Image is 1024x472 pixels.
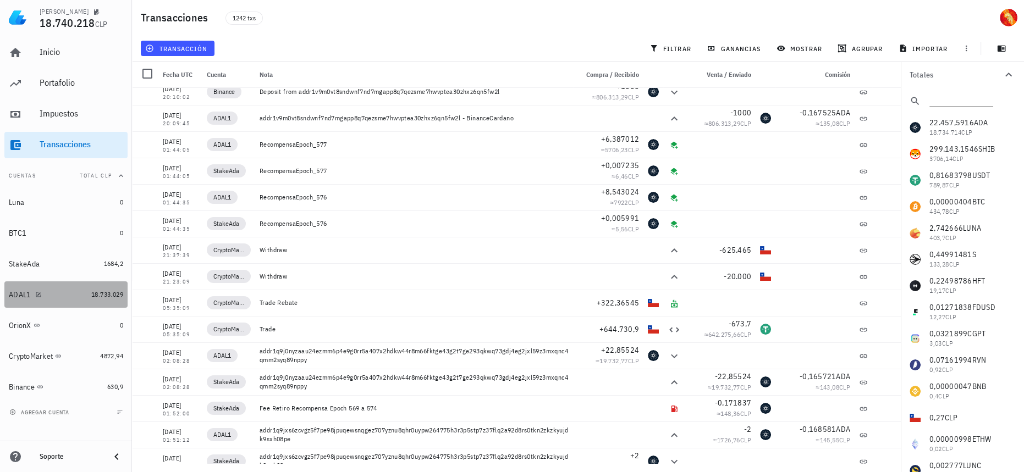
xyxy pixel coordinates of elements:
button: CuentasTotal CLP [4,163,128,189]
a: Impuestos [4,101,128,127]
span: Nota [260,70,273,79]
div: ADAL1 [9,290,31,299]
span: StakeAda [213,456,239,467]
button: agrupar [833,41,889,56]
span: CLP [740,330,751,338]
span: ≈ [596,357,639,365]
span: ≈ [601,462,639,470]
span: ADA [836,371,850,381]
span: 5,56 [615,225,628,233]
a: BTC1 0 [4,220,128,246]
div: 05:35:09 [163,332,198,337]
div: OrionX [9,321,31,330]
span: CryptoMarket [213,297,244,308]
div: Trade [260,325,569,334]
span: ADAL1 [213,139,231,150]
span: 19.732,77 [599,357,628,365]
span: Cuenta [207,70,226,79]
span: 0 [120,321,123,329]
div: [DATE] [163,295,198,306]
span: -2 [744,424,752,434]
div: [DATE] [163,268,198,279]
div: addr1q9j0nyzaau24ezmm6p4e9g0rr5a407x2hdkw44r8m66fktge43g2t7ge293qkwq73gdj4eg2jxl59z3mxqnc4qmm2syq... [260,373,569,391]
span: 630,9 [107,382,123,391]
span: ADAL1 [213,350,231,361]
span: ADAL1 [213,192,231,203]
div: [DATE] [163,453,198,464]
span: +2 [630,451,640,460]
span: ≈ [708,383,751,391]
div: CLP-icon [648,297,659,308]
button: filtrar [645,41,698,56]
span: CLP [628,462,639,470]
div: 20:09:45 [163,121,198,126]
div: Comisión [775,62,855,88]
span: 1726,76 [717,436,740,444]
span: ≈ [601,146,639,154]
div: Soporte [40,452,101,461]
div: [DATE] [163,347,198,358]
button: mostrar [772,41,829,56]
div: addr1v9m0vt8sndwnf7nd7mgapp8q7qezsme7hwvptea30zhxz6qn5fw2l - BinanceCardano [260,114,569,123]
span: CLP [628,225,639,233]
div: CLP-icon [760,271,771,282]
span: CLP [740,383,751,391]
span: ADA [836,424,850,434]
button: ganancias [702,41,768,56]
div: Totales [910,71,1002,79]
div: [DATE] [163,84,198,95]
div: Venta / Enviado [685,62,756,88]
span: +22,85524 [601,345,639,355]
span: 5706,23 [605,146,628,154]
span: ganancias [709,44,761,53]
div: ADA-icon [648,165,659,176]
div: Fecha UTC [158,62,202,88]
div: ADA-icon [648,218,659,229]
span: StakeAda [213,376,239,387]
span: 6,46 [615,172,628,180]
div: USDT-icon [760,324,771,335]
img: LedgiFi [9,9,26,26]
span: -673,7 [729,319,752,329]
span: CLP [628,93,639,101]
div: ADA-icon [760,429,771,440]
div: 21:23:09 [163,279,198,285]
span: 0 [120,229,123,237]
div: addr1q9jxs6zcvgz5f7pe98jpuqewsnqgez707yznu8qhr0uypw264775h3r3p5stp7z37flq2a92d8rs0tkn2zkzkyujdk9s... [260,426,569,443]
a: ADAL1 18.733.029 [4,281,128,308]
span: StakeAda [213,403,239,414]
span: -20.000 [724,271,751,281]
div: 02:08:28 [163,358,198,364]
div: Impuestos [40,108,123,119]
span: CryptoMarket [213,271,244,282]
div: Cuenta [202,62,255,88]
a: Binance 630,9 [4,374,128,400]
h1: Transacciones [141,9,212,26]
span: 143,08 [819,383,839,391]
span: CLP [95,19,108,29]
span: ≈ [610,198,639,207]
span: 1726,76 [605,462,628,470]
div: Transacciones [40,139,123,149]
div: RecompensaEpoch_577 [260,166,569,175]
span: CLP [839,119,850,127]
span: filtrar [652,44,691,53]
div: Fee Retiro Recompensa Epoch 569 a 574 [260,404,569,413]
span: 7922 [614,198,628,207]
span: StakeAda [213,218,239,229]
span: 0 [120,198,123,206]
span: CLP [628,198,639,207]
a: Inicio [4,40,128,66]
span: 1684,2 [104,259,123,268]
span: 148,36 [720,409,740,418]
div: 01:44:35 [163,200,198,206]
span: ADAL1 [213,113,231,124]
div: [DATE] [163,426,198,437]
div: [DATE] [163,321,198,332]
span: ≈ [612,172,639,180]
span: +0,007235 [601,160,639,170]
span: -0,165721 [800,371,836,381]
div: 05:35:09 [163,306,198,311]
span: CLP [839,436,850,444]
span: mostrar [779,44,822,53]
